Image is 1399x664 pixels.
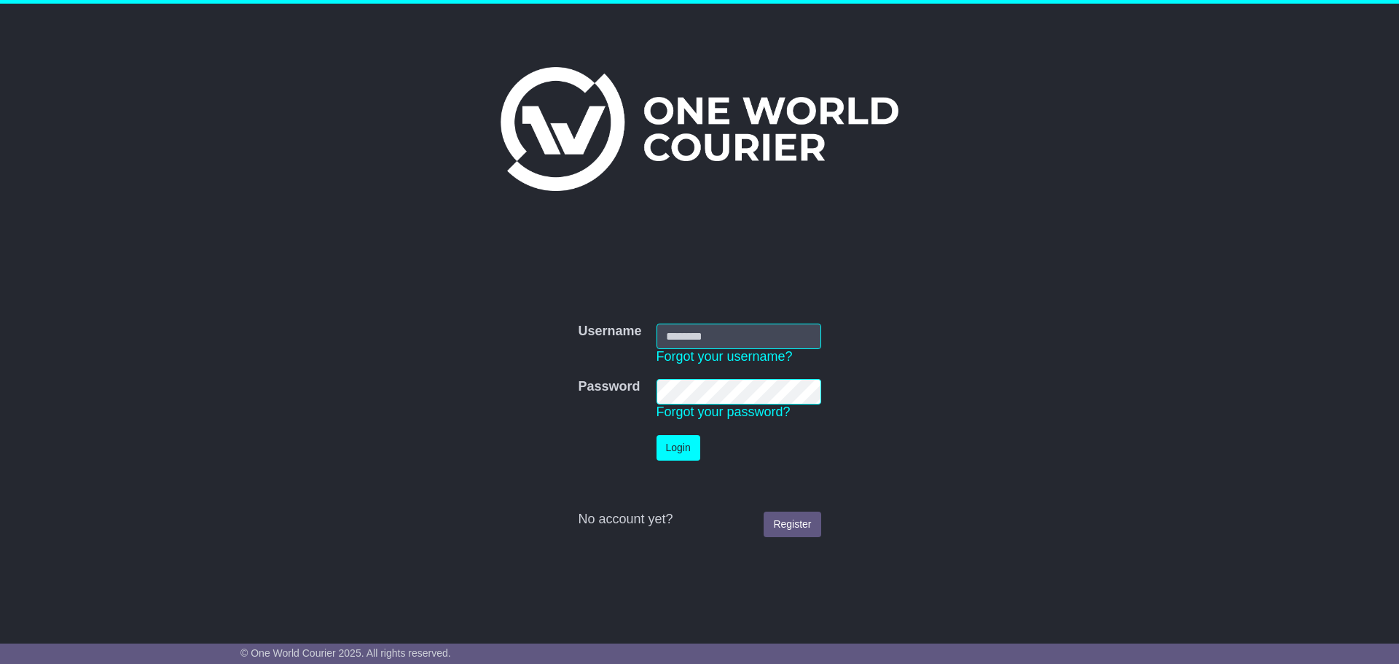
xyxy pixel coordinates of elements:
button: Login [657,435,700,461]
a: Forgot your username? [657,349,793,364]
span: © One World Courier 2025. All rights reserved. [240,647,451,659]
img: One World [501,67,898,191]
div: No account yet? [578,512,820,528]
a: Forgot your password? [657,405,791,419]
label: Username [578,324,641,340]
a: Register [764,512,820,537]
label: Password [578,379,640,395]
